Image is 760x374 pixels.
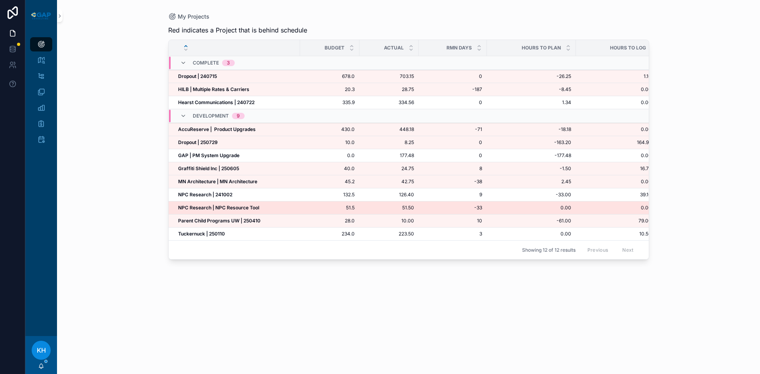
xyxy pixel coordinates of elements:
[492,178,571,185] a: 2.45
[576,165,652,172] a: 16.75
[384,45,404,51] span: Actual
[446,45,472,51] span: RMN Days
[364,205,414,211] a: 51.50
[424,205,482,211] a: -33
[492,126,571,133] a: -18.18
[178,192,232,197] strong: NPC Research | 241002
[305,99,355,106] a: 335.9
[576,192,652,198] a: 39.10
[576,231,652,237] span: 10.50
[424,165,482,172] a: 8
[424,152,482,159] a: 0
[305,231,355,237] a: 234.0
[364,178,414,185] a: 42.75
[576,218,652,224] span: 79.00
[305,178,355,185] a: 45.2
[576,205,652,211] a: 0.00
[178,231,295,237] a: Tuckernuck | 250110
[237,113,240,119] div: 9
[424,126,482,133] a: -71
[492,192,571,198] a: -33.00
[424,139,482,146] span: 0
[364,218,414,224] a: 10.00
[178,126,256,132] strong: AccuReserve | Product Upgrades
[492,165,571,172] span: -1.50
[178,218,295,224] a: Parent Child Programs UW | 250410
[492,99,571,106] span: 1.34
[178,152,239,158] strong: GAP | PM System Upgrade
[424,86,482,93] a: -187
[178,73,217,79] strong: Dropout | 240715
[168,25,307,35] span: Red indicates a Project that is behind schedule
[178,218,260,224] strong: Parent Child Programs UW | 250410
[178,13,209,21] span: My Projects
[305,73,355,80] a: 678.0
[305,165,355,172] a: 40.0
[178,99,295,106] a: Hearst Communications | 240722
[522,45,561,51] span: Hours to Plan
[492,231,571,237] a: 0.00
[193,60,219,66] span: Complete
[492,73,571,80] span: -26.25
[325,45,344,51] span: Budget
[424,73,482,80] span: 0
[178,165,295,172] a: Graffiti Shield Inc | 250605
[492,139,571,146] a: -163.20
[178,178,295,185] a: MN Architecture | MN Architecture
[364,231,414,237] a: 223.50
[424,192,482,198] a: 9
[178,86,249,92] strong: HILB | Multiple Rates & Carriers
[424,218,482,224] a: 10
[576,178,652,185] a: 0.00
[178,152,295,159] a: GAP | PM System Upgrade
[424,178,482,185] a: -38
[178,205,295,211] a: NPC Research | NPC Resource Tool
[424,231,482,237] span: 3
[30,11,52,21] img: App logo
[364,192,414,198] a: 126.40
[364,73,414,80] a: 703.15
[178,139,218,145] strong: Dropout | 250729
[305,152,355,159] span: 0.0
[364,99,414,106] a: 334.56
[576,126,652,133] span: 0.00
[305,86,355,93] a: 20.3
[576,86,652,93] a: 0.00
[576,73,652,80] a: 1.10
[522,247,576,253] span: Showing 12 of 12 results
[492,218,571,224] a: -61.00
[305,126,355,133] a: 430.0
[364,165,414,172] a: 24.75
[492,86,571,93] a: -8.45
[305,205,355,211] a: 51.5
[305,192,355,198] a: 132.5
[492,205,571,211] a: 0.00
[610,45,646,51] span: Hours to Log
